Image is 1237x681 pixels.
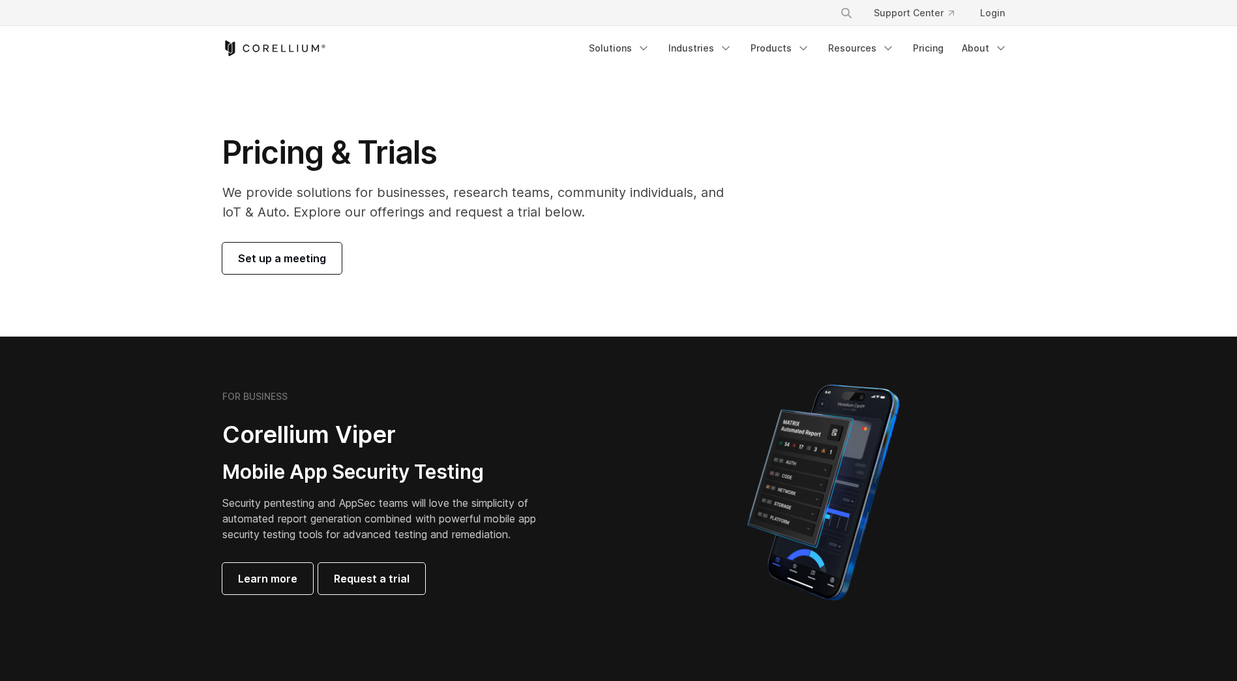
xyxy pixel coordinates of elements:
h2: Corellium Viper [222,420,556,449]
h6: FOR BUSINESS [222,391,288,402]
p: Security pentesting and AppSec teams will love the simplicity of automated report generation comb... [222,495,556,542]
button: Search [835,1,858,25]
a: Learn more [222,563,313,594]
h1: Pricing & Trials [222,133,742,172]
h3: Mobile App Security Testing [222,460,556,485]
a: Resources [820,37,902,60]
img: Corellium MATRIX automated report on iPhone showing app vulnerability test results across securit... [725,378,921,607]
div: Navigation Menu [581,37,1015,60]
span: Set up a meeting [238,250,326,266]
p: We provide solutions for businesses, research teams, community individuals, and IoT & Auto. Explo... [222,183,742,222]
a: Products [743,37,818,60]
a: Solutions [581,37,658,60]
span: Request a trial [334,571,410,586]
span: Learn more [238,571,297,586]
a: Support Center [863,1,964,25]
div: Navigation Menu [824,1,1015,25]
a: Industries [661,37,740,60]
a: Login [970,1,1015,25]
a: Request a trial [318,563,425,594]
a: Set up a meeting [222,243,342,274]
a: Pricing [905,37,951,60]
a: Corellium Home [222,40,326,56]
a: About [954,37,1015,60]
